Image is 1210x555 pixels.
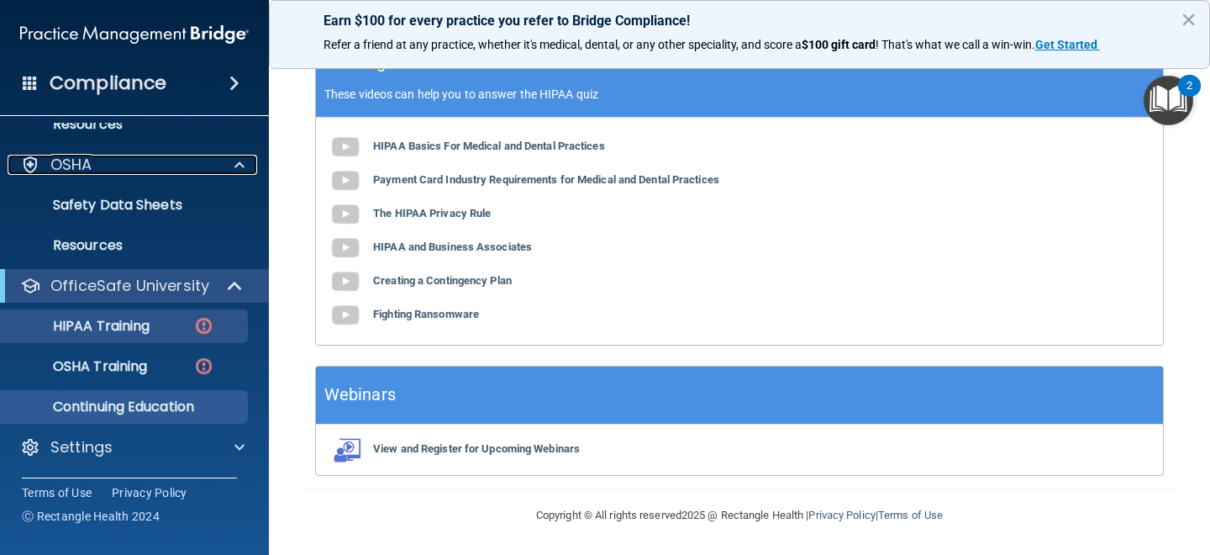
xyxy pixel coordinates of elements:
p: OSHA Training [11,358,147,375]
p: OfficeSafe University [50,276,209,296]
strong: $100 gift card [802,38,876,51]
p: HIPAA Training [11,318,150,335]
a: Settings [20,437,245,457]
img: webinarIcon.c7ebbf15.png [329,437,362,462]
a: OSHA [20,155,245,175]
p: Earn $100 for every practice you refer to Bridge Compliance! [324,13,1155,29]
img: gray_youtube_icon.38fcd6cc.png [329,299,362,332]
b: View and Register for Upcoming Webinars [373,442,580,455]
a: Privacy Policy [112,484,187,501]
div: 2 [1186,86,1192,108]
button: Open Resource Center, 2 new notifications [1144,76,1193,125]
p: Resources [11,116,240,133]
img: gray_youtube_icon.38fcd6cc.png [329,164,362,198]
b: HIPAA Basics For Medical and Dental Practices [373,140,605,152]
p: Continuing Education [11,399,240,415]
b: Creating a Contingency Plan [373,274,512,287]
img: gray_youtube_icon.38fcd6cc.png [329,265,362,299]
p: These videos can help you to answer the HIPAA quiz [324,87,1155,101]
img: gray_youtube_icon.38fcd6cc.png [329,198,362,231]
span: Ⓒ Rectangle Health 2024 [22,508,160,525]
b: The HIPAA Privacy Rule [373,207,491,219]
div: Copyright © All rights reserved 2025 @ Rectangle Health | | [433,489,1046,542]
img: danger-circle.6113f641.png [193,315,214,336]
b: Fighting Ransomware [373,308,479,320]
p: Settings [50,437,113,457]
strong: Get Started [1035,38,1097,51]
img: PMB logo [20,18,249,51]
a: Privacy Policy [808,509,875,521]
img: danger-circle.6113f641.png [193,356,214,377]
img: gray_youtube_icon.38fcd6cc.png [329,130,362,164]
span: Refer a friend at any practice, whether it's medical, dental, or any other speciality, and score a [324,38,802,51]
span: ! That's what we call a win-win. [876,38,1035,51]
a: Get Started [1035,38,1100,51]
button: Close [1181,6,1197,33]
img: gray_youtube_icon.38fcd6cc.png [329,231,362,265]
p: Resources [11,237,240,254]
a: OfficeSafe University [20,276,244,296]
p: OSHA [50,155,92,175]
b: HIPAA and Business Associates [373,240,532,253]
h4: Compliance [50,71,166,95]
a: Terms of Use [878,509,943,521]
a: Terms of Use [22,484,92,501]
b: Payment Card Industry Requirements for Medical and Dental Practices [373,173,719,186]
h5: Webinars [324,380,396,410]
p: Safety Data Sheets [11,197,240,214]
